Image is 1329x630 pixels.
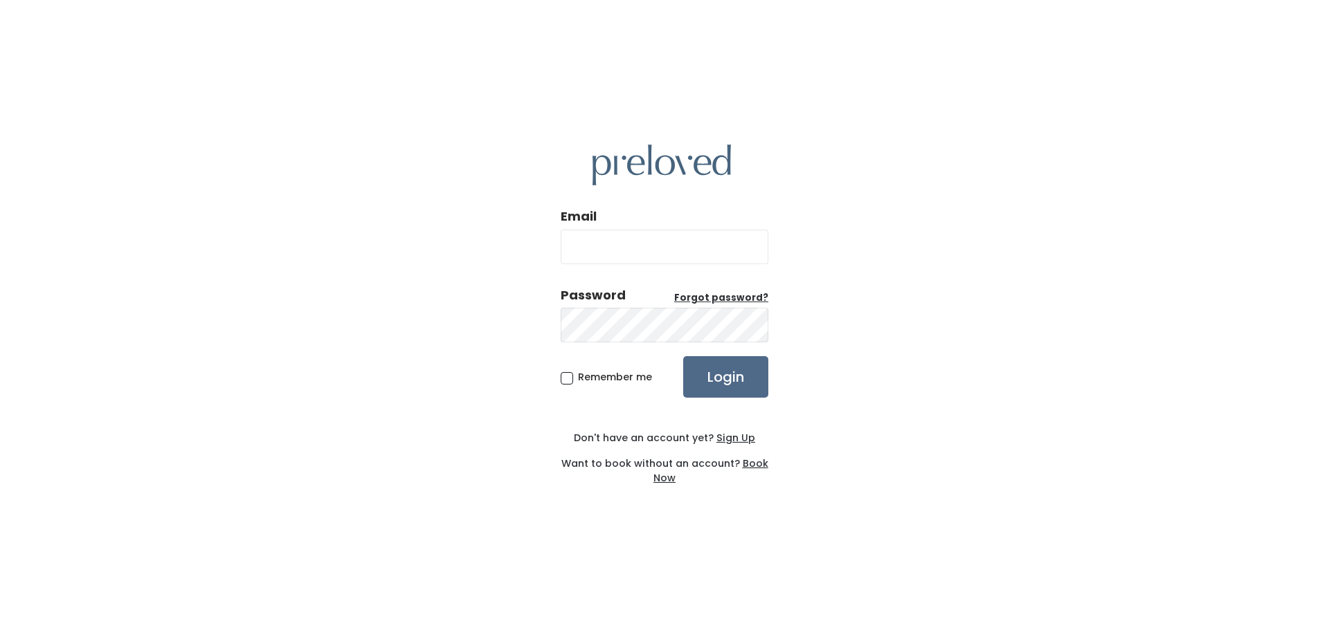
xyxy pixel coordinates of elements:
[683,356,768,398] input: Login
[653,456,768,485] a: Book Now
[578,370,652,384] span: Remember me
[593,145,731,185] img: preloved logo
[561,445,768,485] div: Want to book without an account?
[674,291,768,305] a: Forgot password?
[716,431,755,445] u: Sign Up
[561,286,626,304] div: Password
[674,291,768,304] u: Forgot password?
[561,207,597,225] label: Email
[561,431,768,445] div: Don't have an account yet?
[714,431,755,445] a: Sign Up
